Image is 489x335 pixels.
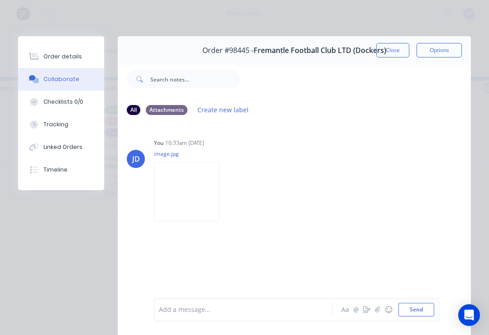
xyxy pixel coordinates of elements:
[18,45,104,68] button: Order details
[43,75,79,83] div: Collaborate
[18,113,104,136] button: Tracking
[43,120,68,129] div: Tracking
[146,105,187,115] div: Attachments
[18,136,104,158] button: Linked Orders
[254,46,386,55] span: Fremantle Football Club LTD (Dockers)
[340,304,350,315] button: Aa
[383,304,394,315] button: ☺
[154,150,228,158] p: image.jpg
[18,91,104,113] button: Checklists 0/0
[154,139,163,147] div: You
[43,98,83,106] div: Checklists 0/0
[165,139,204,147] div: 10:33am [DATE]
[398,303,434,316] button: Send
[132,153,140,164] div: JD
[150,70,240,88] input: Search notes...
[376,43,409,57] button: Close
[43,143,82,151] div: Linked Orders
[18,158,104,181] button: Timeline
[43,166,67,174] div: Timeline
[458,304,480,326] div: Open Intercom Messenger
[417,43,462,57] button: Options
[350,304,361,315] button: @
[18,68,104,91] button: Collaborate
[43,53,82,61] div: Order details
[202,46,254,55] span: Order #98445 -
[127,105,140,115] div: All
[193,104,254,116] button: Create new label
